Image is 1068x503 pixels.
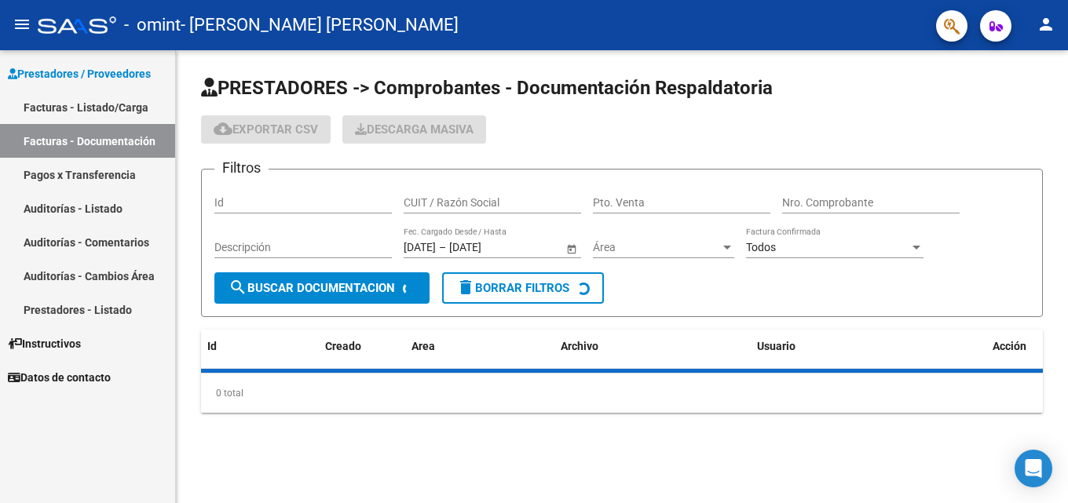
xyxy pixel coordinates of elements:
span: Buscar Documentacion [229,281,395,295]
mat-icon: cloud_download [214,119,232,138]
input: Start date [404,241,436,254]
h3: Filtros [214,157,269,179]
datatable-header-cell: Id [201,330,264,363]
span: - [PERSON_NAME] [PERSON_NAME] [181,8,459,42]
span: Datos de contacto [8,369,111,386]
datatable-header-cell: Acción [986,330,1065,363]
span: Prestadores / Proveedores [8,65,151,82]
span: Usuario [757,340,796,352]
button: Borrar Filtros [442,272,604,304]
app-download-masive: Descarga masiva de comprobantes (adjuntos) [342,115,486,144]
mat-icon: menu [13,15,31,34]
span: - omint [124,8,181,42]
span: Descarga Masiva [355,122,474,137]
datatable-header-cell: Creado [319,330,405,363]
span: – [439,241,446,254]
span: Exportar CSV [214,122,318,137]
mat-icon: person [1037,15,1055,34]
div: Open Intercom Messenger [1015,450,1052,487]
span: Instructivos [8,335,81,352]
span: Todos [746,241,776,253]
span: Acción [993,340,1026,352]
mat-icon: delete [456,278,475,297]
span: Área [593,241,720,254]
button: Descarga Masiva [342,115,486,144]
div: 0 total [201,374,1043,413]
datatable-header-cell: Area [405,330,554,363]
button: Buscar Documentacion [214,272,430,304]
input: End date [449,241,526,254]
datatable-header-cell: Archivo [554,330,751,363]
span: Creado [325,340,361,352]
span: PRESTADORES -> Comprobantes - Documentación Respaldatoria [201,77,773,99]
button: Exportar CSV [201,115,331,144]
datatable-header-cell: Usuario [751,330,986,363]
span: Archivo [561,340,598,352]
span: Borrar Filtros [456,281,569,295]
span: Area [411,340,435,352]
span: Id [207,340,217,352]
button: Open calendar [563,240,580,257]
mat-icon: search [229,278,247,297]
